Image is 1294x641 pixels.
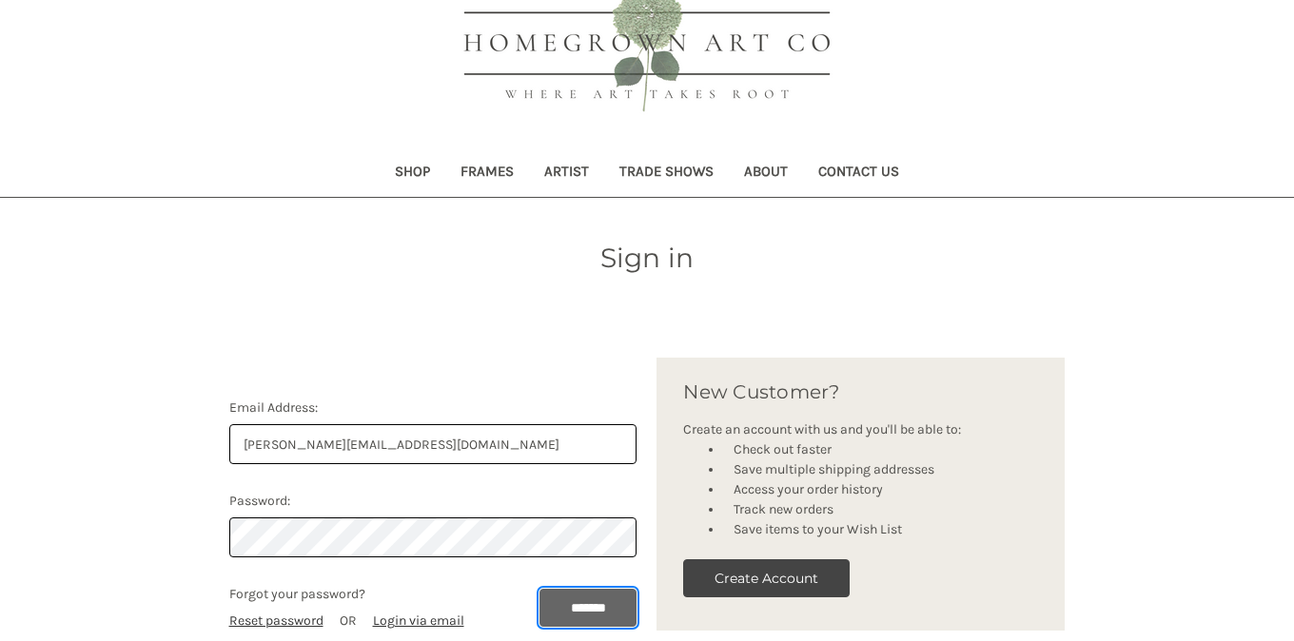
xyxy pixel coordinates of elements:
a: Create Account [683,576,850,592]
li: Save items to your Wish List [723,519,1038,539]
p: Forgot your password? [229,584,464,604]
a: Trade Shows [604,150,729,197]
label: Email Address: [229,398,637,418]
a: Frames [445,150,529,197]
p: Create an account with us and you'll be able to: [683,419,1038,439]
li: Save multiple shipping addresses [723,459,1038,479]
li: Check out faster [723,439,1038,459]
a: Contact Us [803,150,914,197]
span: OR [340,612,357,629]
h2: New Customer? [683,378,1038,406]
a: Reset password [229,612,323,629]
a: About [729,150,803,197]
li: Track new orders [723,499,1038,519]
a: Shop [380,150,445,197]
h1: Sign in [219,238,1075,278]
li: Access your order history [723,479,1038,499]
a: Login via email [373,612,464,629]
label: Password: [229,491,637,511]
a: Artist [529,150,604,197]
button: Create Account [683,559,850,597]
